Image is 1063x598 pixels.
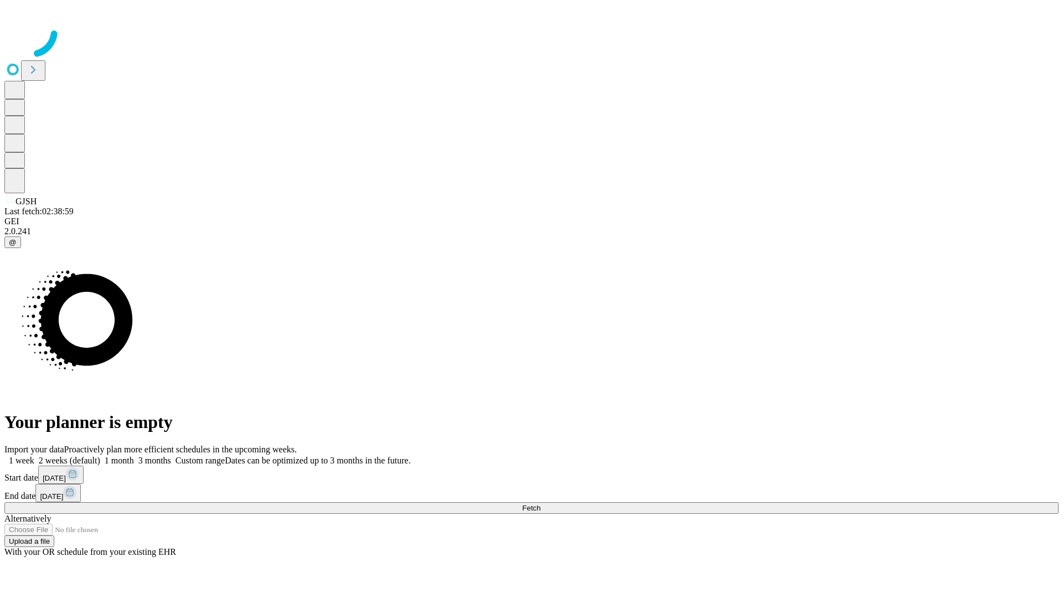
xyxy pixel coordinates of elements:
[4,216,1059,226] div: GEI
[16,197,37,206] span: GJSH
[43,474,66,482] span: [DATE]
[39,456,100,465] span: 2 weeks (default)
[4,236,21,248] button: @
[35,484,81,502] button: [DATE]
[4,445,64,454] span: Import your data
[38,466,84,484] button: [DATE]
[522,504,540,512] span: Fetch
[64,445,297,454] span: Proactively plan more efficient schedules in the upcoming weeks.
[4,207,74,216] span: Last fetch: 02:38:59
[4,226,1059,236] div: 2.0.241
[4,466,1059,484] div: Start date
[4,547,176,556] span: With your OR schedule from your existing EHR
[4,412,1059,432] h1: Your planner is empty
[9,456,34,465] span: 1 week
[4,502,1059,514] button: Fetch
[176,456,225,465] span: Custom range
[105,456,134,465] span: 1 month
[40,492,63,501] span: [DATE]
[4,484,1059,502] div: End date
[4,514,51,523] span: Alternatively
[4,535,54,547] button: Upload a file
[225,456,410,465] span: Dates can be optimized up to 3 months in the future.
[9,238,17,246] span: @
[138,456,171,465] span: 3 months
